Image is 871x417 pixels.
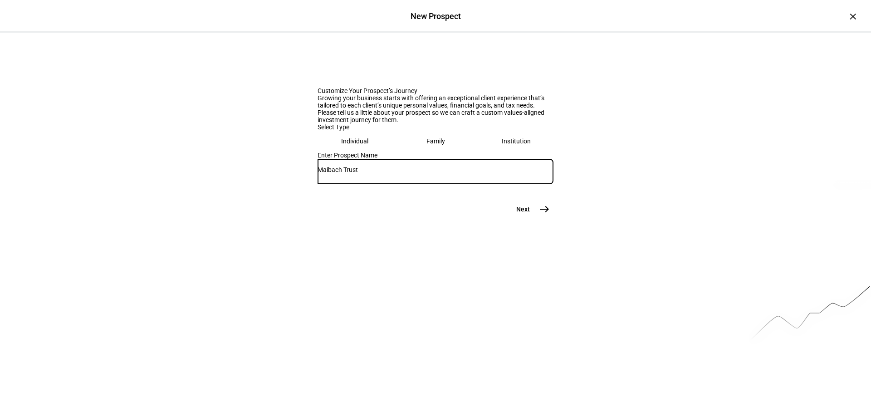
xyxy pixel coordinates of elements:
[318,152,553,159] div: Enter Prospect Name
[846,9,860,24] div: ×
[318,166,553,173] input: Prospect Name
[505,200,553,218] button: Next
[502,137,531,145] div: Institution
[426,137,445,145] div: Family
[516,205,530,214] span: Next
[341,137,368,145] div: Individual
[318,109,553,123] div: Please tell us a little about your prospect so we can craft a custom values-aligned investment jo...
[318,123,553,131] div: Select Type
[539,204,550,215] mat-icon: east
[318,87,553,94] div: Customize Your Prospect’s Journey
[318,94,553,109] div: Growing your business starts with offering an exceptional client experience that’s tailored to ea...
